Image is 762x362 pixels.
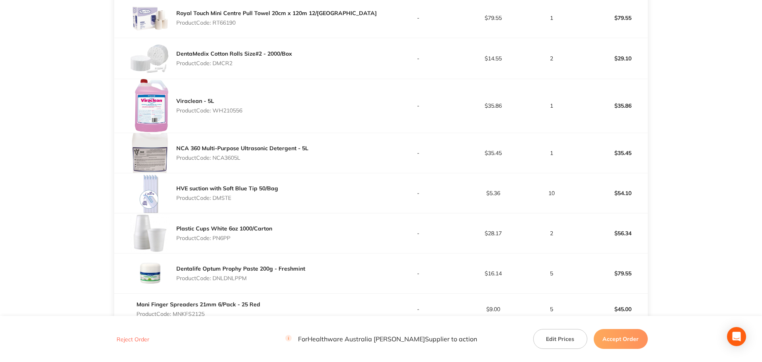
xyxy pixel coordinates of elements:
[382,103,456,109] p: -
[382,55,456,62] p: -
[456,230,530,236] p: $28.17
[573,300,647,319] p: $45.00
[176,50,292,57] a: DentaMedix Cotton Rolls Size#2 - 2000/Box
[382,306,456,312] p: -
[130,38,170,79] img: NGxvbm0zdQ
[176,10,377,17] a: Royal Touch Mini Centre Pull Towel 20cm x 120m 12/[GEOGRAPHIC_DATA]
[531,103,573,109] p: 1
[176,155,308,161] p: Product Code: NCA3605L
[130,213,170,253] img: eXRjdjg1ZA
[136,311,260,317] p: Product Code: MNKFS2125
[594,329,648,349] button: Accept Order
[531,270,573,277] p: 5
[136,301,260,308] a: Mani Finger Spreaders 21mm 6/Pack - 25 Red
[727,327,746,346] div: Open Intercom Messenger
[456,150,530,156] p: $35.45
[176,265,305,272] a: Dentalife Optum Prophy Paste 200g - Freshmint
[531,150,573,156] p: 1
[382,150,456,156] p: -
[176,225,272,232] a: Plastic Cups White 6oz 1000/Carton
[531,190,573,196] p: 10
[176,97,214,105] a: Viraclean - 5L
[176,19,377,26] p: Product Code: RT66190
[573,49,647,68] p: $29.10
[382,230,456,236] p: -
[456,190,530,196] p: $5.36
[176,195,278,201] p: Product Code: DMSTE
[176,185,278,192] a: HVE suction with Soft Blue Tip 50/Bag
[176,235,272,241] p: Product Code: PN6PP
[573,96,647,115] p: $35.86
[130,173,170,213] img: NWpreWt4Yw
[531,306,573,312] p: 5
[285,335,477,343] p: For Healthware Australia [PERSON_NAME] Supplier to action
[382,190,456,196] p: -
[531,15,573,21] p: 1
[573,224,647,243] p: $56.34
[130,79,170,133] img: eGpmYTVpZg
[176,107,242,114] p: Product Code: WH210556
[382,270,456,277] p: -
[573,8,647,27] p: $79.55
[456,55,530,62] p: $14.55
[176,275,305,281] p: Product Code: DNLDNLPPM
[114,336,152,343] button: Reject Order
[456,306,530,312] p: $9.00
[573,184,647,203] p: $54.10
[176,145,308,152] a: NCA 360 Multi-Purpose Ultrasonic Detergent - 5L
[382,15,456,21] p: -
[130,133,170,173] img: ODNvangwcA
[456,15,530,21] p: $79.55
[533,329,587,349] button: Edit Prices
[456,103,530,109] p: $35.86
[573,264,647,283] p: $79.55
[531,55,573,62] p: 2
[130,254,170,293] img: ODNnMjhvcg
[456,270,530,277] p: $16.14
[176,60,292,66] p: Product Code: DMCR2
[573,143,647,163] p: $35.45
[531,230,573,236] p: 2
